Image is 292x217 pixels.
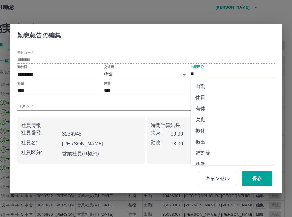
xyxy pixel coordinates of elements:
[191,137,275,148] li: 振出
[62,141,103,146] b: [PERSON_NAME]
[17,81,24,85] label: 始業
[21,122,142,129] p: 社員情報
[151,129,171,137] p: 拘束:
[17,65,27,69] label: 勤務日
[151,139,171,146] p: 勤務:
[242,171,272,186] button: 保存
[104,70,188,79] div: 往復
[191,159,275,170] li: 休業
[198,171,237,186] button: キャンセル
[104,81,110,85] label: 終業
[191,81,275,92] li: 出勤
[10,24,68,45] h2: 勤怠報告の編集
[17,50,34,55] label: 契約コード
[62,151,99,156] b: 営業社員(R契約)
[170,141,183,146] b: 08:00
[21,129,59,137] p: 社員番号:
[170,131,183,137] b: 09:00
[191,65,204,69] label: 出勤区分
[21,139,59,146] p: 社員名:
[62,131,81,137] b: 3234945
[191,92,275,103] li: 休日
[104,65,114,69] label: 交通費
[21,149,59,156] p: 社員区分:
[191,148,275,159] li: 遅刻等
[191,125,275,137] li: 振休
[191,103,275,114] li: 有休
[151,122,271,129] p: 時間計算結果
[191,114,275,125] li: 欠勤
